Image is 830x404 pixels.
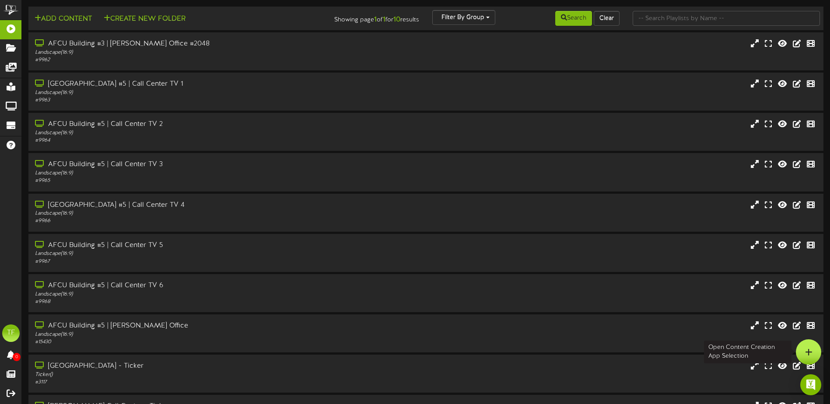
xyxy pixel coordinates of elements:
[35,137,353,144] div: # 9964
[383,16,385,24] strong: 1
[35,291,353,298] div: Landscape ( 16:9 )
[432,10,495,25] button: Filter By Group
[35,79,353,89] div: [GEOGRAPHIC_DATA] #5 | Call Center TV 1
[35,258,353,265] div: # 9967
[35,89,353,97] div: Landscape ( 16:9 )
[35,160,353,170] div: AFCU Building #5 | Call Center TV 3
[101,14,188,24] button: Create New Folder
[35,129,353,137] div: Landscape ( 16:9 )
[35,119,353,129] div: AFCU Building #5 | Call Center TV 2
[35,338,353,346] div: # 15430
[594,11,620,26] button: Clear
[800,374,821,395] div: Open Intercom Messenger
[35,281,353,291] div: AFCU Building #5 | Call Center TV 6
[35,97,353,104] div: # 9963
[35,49,353,56] div: Landscape ( 16:9 )
[35,56,353,64] div: # 9962
[393,16,400,24] strong: 10
[633,11,820,26] input: -- Search Playlists by Name --
[35,200,353,210] div: [GEOGRAPHIC_DATA] #5 | Call Center TV 4
[13,353,21,361] span: 0
[292,10,426,25] div: Showing page of for results
[374,16,377,24] strong: 1
[35,298,353,306] div: # 9968
[35,250,353,258] div: Landscape ( 16:9 )
[35,379,353,386] div: # 3117
[2,324,20,342] div: TF
[35,240,353,251] div: AFCU Building #5 | Call Center TV 5
[555,11,592,26] button: Search
[32,14,95,24] button: Add Content
[35,331,353,338] div: Landscape ( 16:9 )
[35,361,353,371] div: [GEOGRAPHIC_DATA] - Ticker
[35,321,353,331] div: AFCU Building #5 | [PERSON_NAME] Office
[35,39,353,49] div: AFCU Building #3 | [PERSON_NAME] Office #2048
[35,170,353,177] div: Landscape ( 16:9 )
[35,371,353,379] div: Ticker ( )
[35,210,353,217] div: Landscape ( 16:9 )
[35,217,353,225] div: # 9966
[35,177,353,185] div: # 9965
